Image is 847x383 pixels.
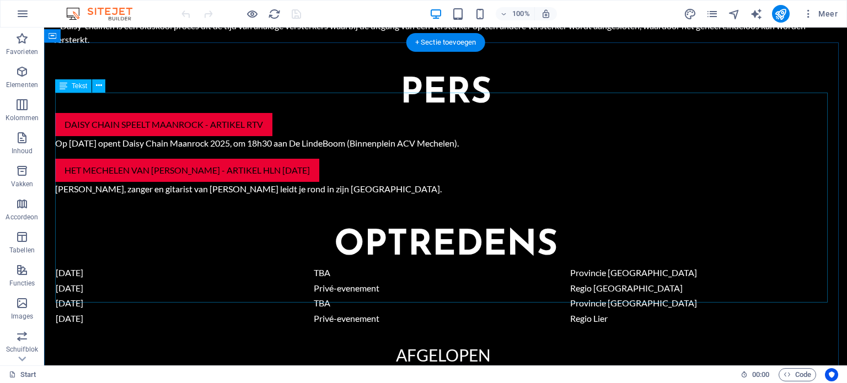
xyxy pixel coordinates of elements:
button: pages [706,7,719,20]
a: Klik om selectie op te heffen, dubbelklik om Pagina's te open [9,368,36,381]
p: Kolommen [6,114,39,122]
span: Meer [803,8,838,19]
button: 100% [496,7,535,20]
i: Design (Ctrl+Alt+Y) [684,8,696,20]
p: Functies [9,279,35,288]
button: Usercentrics [825,368,838,381]
button: reload [267,7,281,20]
button: Klik hier om de voorbeeldmodus te verlaten en verder te gaan met bewerken [245,7,259,20]
h6: Sessietijd [741,368,770,381]
button: navigator [728,7,741,20]
p: Vakken [11,180,34,188]
button: publish [772,5,790,23]
button: text_generator [750,7,763,20]
p: Accordeon [6,213,38,222]
p: Inhoud [12,147,33,155]
span: : [760,370,762,379]
p: Images [11,312,34,321]
button: design [684,7,697,20]
div: + Sectie toevoegen [406,33,485,52]
img: Editor Logo [63,7,146,20]
button: Code [779,368,816,381]
p: Schuifblok [6,345,38,354]
i: Pagina's (Ctrl+Alt+S) [706,8,719,20]
button: Meer [798,5,842,23]
span: Code [784,368,811,381]
i: Stel bij het wijzigen van de grootte van de weergegeven website automatisch het juist zoomniveau ... [541,9,551,19]
h6: 100% [512,7,530,20]
p: Tabellen [9,246,35,255]
i: AI Writer [750,8,763,20]
span: Tekst [72,83,87,89]
i: Pagina opnieuw laden [268,8,281,20]
i: Navigator [728,8,741,20]
i: Publiceren [774,8,787,20]
span: 00 00 [752,368,769,381]
p: Favorieten [6,47,38,56]
p: Elementen [6,80,38,89]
